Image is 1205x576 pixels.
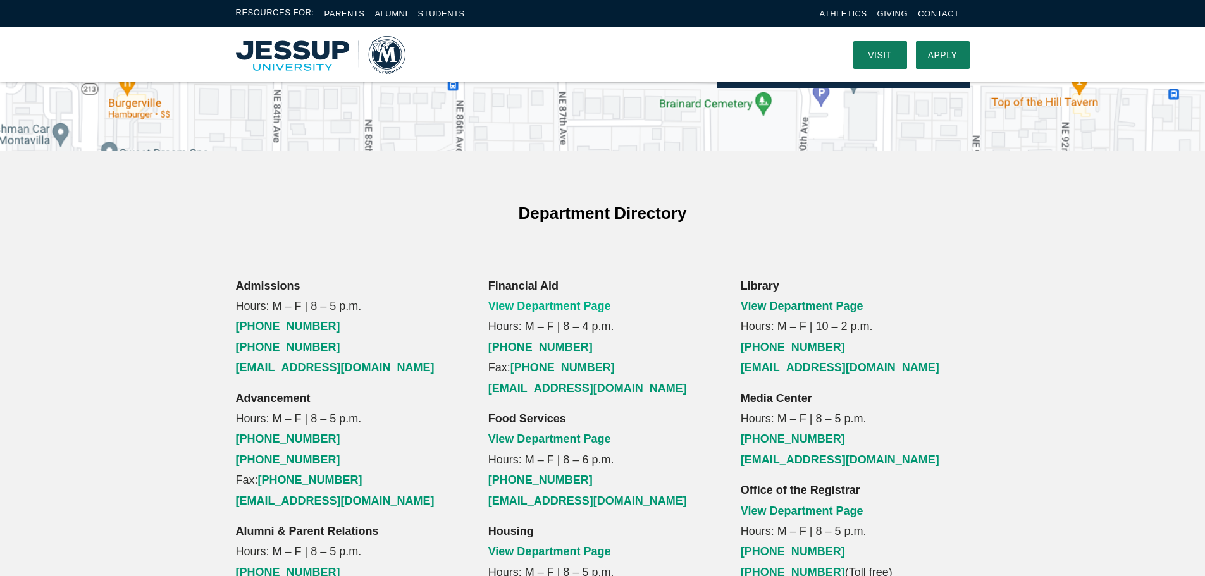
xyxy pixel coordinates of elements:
h4: Department Directory [362,202,843,224]
a: [EMAIL_ADDRESS][DOMAIN_NAME] [741,361,939,374]
a: [PHONE_NUMBER] [741,341,845,353]
a: [PHONE_NUMBER] [236,320,340,333]
img: Multnomah University Logo [236,36,405,74]
p: Hours: M – F | 8 – 5 p.m. Fax: [236,388,465,511]
a: [PHONE_NUMBER] [510,361,615,374]
strong: Media Center [741,392,812,405]
strong: Advancement [236,392,311,405]
a: Alumni [374,9,407,18]
a: [EMAIL_ADDRESS][DOMAIN_NAME] [236,361,435,374]
a: [EMAIL_ADDRESS][DOMAIN_NAME] [488,382,687,395]
span: Resources For: [236,6,314,21]
a: View Department Page [488,545,611,558]
a: [PHONE_NUMBER] [488,474,593,486]
a: View Department Page [741,505,863,517]
strong: Housing [488,525,534,537]
strong: Library [741,279,779,292]
a: View Department Page [741,300,863,312]
a: [PHONE_NUMBER] [741,545,845,558]
strong: Office of the Registrar [741,484,860,496]
a: [PHONE_NUMBER] [741,432,845,445]
p: Hours: M – F | 8 – 4 p.m. Fax: [488,276,717,398]
a: Apply [916,41,970,69]
a: Students [418,9,465,18]
a: Visit [853,41,907,69]
p: Hours: M – F | 8 – 5 p.m. [236,276,465,378]
a: Contact [918,9,959,18]
strong: Admissions [236,279,300,292]
a: [PHONE_NUMBER] [236,432,340,445]
a: [PHONE_NUMBER] [488,341,593,353]
a: [EMAIL_ADDRESS][DOMAIN_NAME] [488,494,687,507]
strong: Financial Aid [488,279,559,292]
a: Giving [877,9,908,18]
p: Hours: M – F | 8 – 5 p.m. [741,388,970,470]
a: Home [236,36,405,74]
a: View Department Page [488,300,611,312]
a: [PHONE_NUMBER] [236,341,340,353]
a: [PHONE_NUMBER] [236,453,340,466]
a: [PHONE_NUMBER] [258,474,362,486]
a: [EMAIL_ADDRESS][DOMAIN_NAME] [741,453,939,466]
a: Parents [324,9,365,18]
a: [EMAIL_ADDRESS][DOMAIN_NAME] [236,494,435,507]
a: Athletics [820,9,867,18]
strong: Food Services [488,412,566,425]
strong: Alumni & Parent Relations [236,525,379,537]
p: Hours: M – F | 10 – 2 p.m. [741,276,970,378]
p: Hours: M – F | 8 – 6 p.m. [488,408,717,511]
a: View Department Page [488,432,611,445]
